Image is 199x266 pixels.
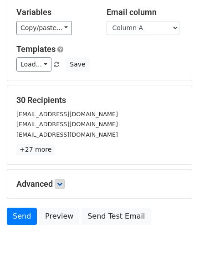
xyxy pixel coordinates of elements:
a: +27 more [16,144,55,155]
a: Send Test Email [82,208,151,225]
a: Preview [39,208,79,225]
a: Templates [16,44,56,54]
h5: Email column [107,7,183,17]
small: [EMAIL_ADDRESS][DOMAIN_NAME] [16,121,118,128]
button: Save [66,57,89,72]
h5: 30 Recipients [16,95,183,105]
a: Copy/paste... [16,21,72,35]
a: Send [7,208,37,225]
small: [EMAIL_ADDRESS][DOMAIN_NAME] [16,111,118,118]
iframe: Chat Widget [153,222,199,266]
h5: Variables [16,7,93,17]
h5: Advanced [16,179,183,189]
a: Load... [16,57,51,72]
small: [EMAIL_ADDRESS][DOMAIN_NAME] [16,131,118,138]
